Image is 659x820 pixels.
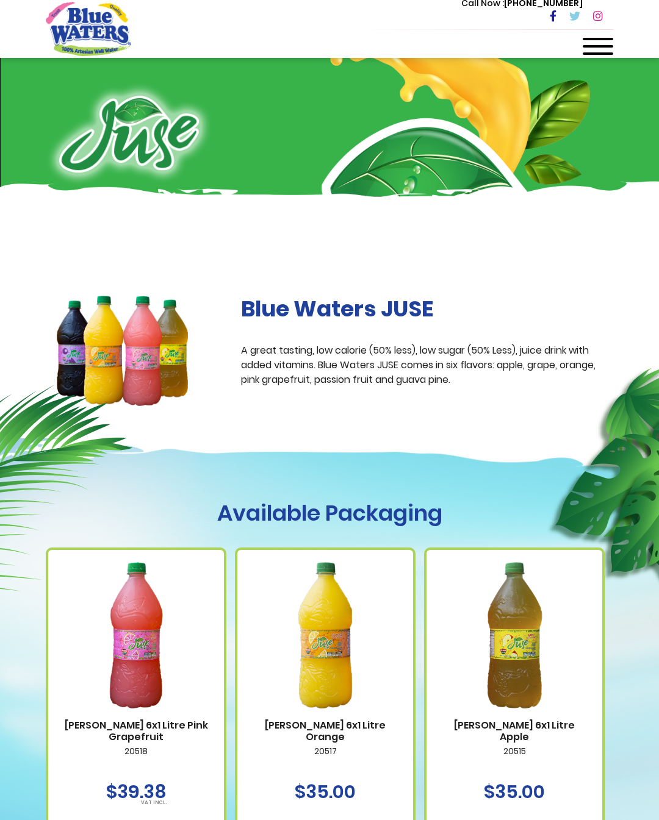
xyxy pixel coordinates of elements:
a: [PERSON_NAME] 6x1 Litre Orange [250,719,401,743]
a: store logo [46,2,131,55]
h1: Available Packaging [46,500,613,526]
img: BW Juse 6x1 Litre Pink Grapefruit [63,544,209,727]
p: A great tasting, low calorie (50% less), low sugar (50% Less), juice drink with added vitamins. B... [241,343,613,387]
img: juse-logo.png [46,82,212,186]
span: $35.00 [295,779,356,805]
img: BW Juse 6x1 Litre Orange [252,544,398,727]
p: 20518 [60,746,212,772]
p: 20517 [250,746,401,772]
img: BW Juse 6x1 Litre Apple [441,544,588,727]
p: 20515 [439,746,590,772]
span: $39.38 [106,779,167,805]
a: [PERSON_NAME] 6x1 Litre Pink Grapefruit [60,719,212,743]
a: [PERSON_NAME] 6x1 Litre Apple [439,719,590,743]
span: $35.00 [484,779,545,805]
h2: Blue Waters JUSE [241,296,613,322]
